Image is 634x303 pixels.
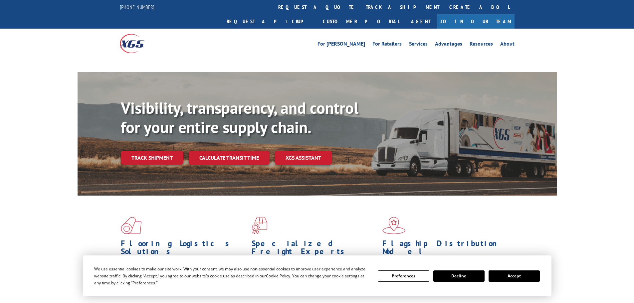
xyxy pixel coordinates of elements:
[121,151,183,165] a: Track shipment
[252,217,267,234] img: xgs-icon-focused-on-flooring-red
[94,265,370,286] div: We use essential cookies to make our site work. With your consent, we may also use non-essential ...
[252,239,377,259] h1: Specialized Freight Experts
[317,41,365,49] a: For [PERSON_NAME]
[470,41,493,49] a: Resources
[189,151,270,165] a: Calculate transit time
[404,14,437,29] a: Agent
[372,41,402,49] a: For Retailers
[500,41,515,49] a: About
[121,217,141,234] img: xgs-icon-total-supply-chain-intelligence-red
[318,14,404,29] a: Customer Portal
[435,41,462,49] a: Advantages
[132,280,155,286] span: Preferences
[378,270,429,282] button: Preferences
[409,41,428,49] a: Services
[83,255,551,296] div: Cookie Consent Prompt
[433,270,485,282] button: Decline
[437,14,515,29] a: Join Our Team
[121,239,247,259] h1: Flooring Logistics Solutions
[382,217,405,234] img: xgs-icon-flagship-distribution-model-red
[266,273,290,279] span: Cookie Policy
[120,4,154,10] a: [PHONE_NUMBER]
[382,239,508,259] h1: Flagship Distribution Model
[275,151,332,165] a: XGS ASSISTANT
[222,14,318,29] a: Request a pickup
[121,97,358,137] b: Visibility, transparency, and control for your entire supply chain.
[489,270,540,282] button: Accept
